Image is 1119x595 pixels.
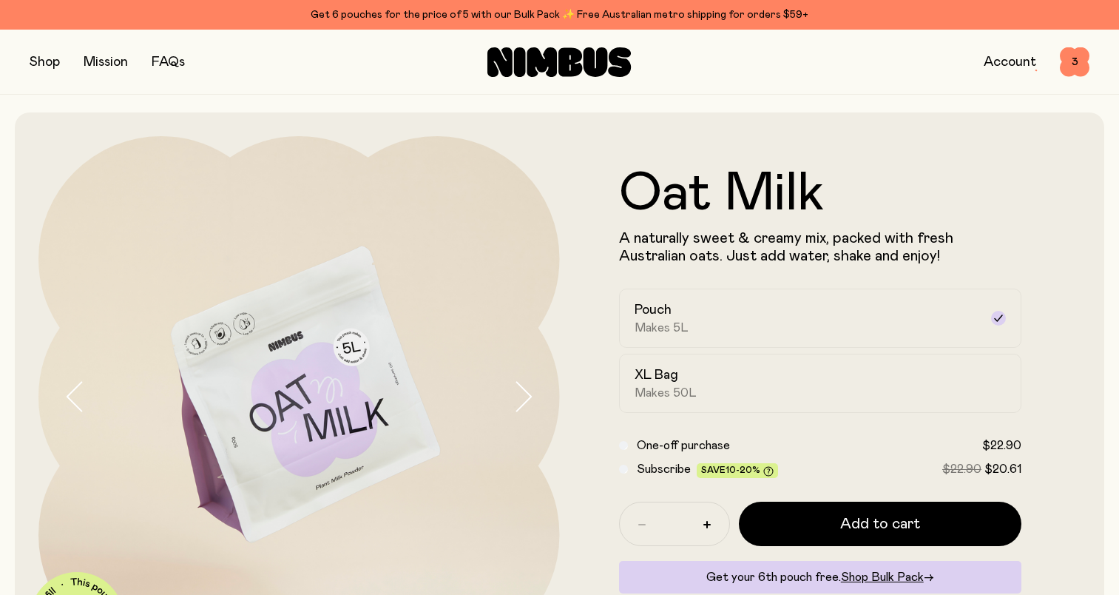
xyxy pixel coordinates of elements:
div: Get 6 pouches for the price of 5 with our Bulk Pack ✨ Free Australian metro shipping for orders $59+ [30,6,1089,24]
span: Shop Bulk Pack [841,571,924,583]
p: A naturally sweet & creamy mix, packed with fresh Australian oats. Just add water, shake and enjoy! [619,229,1022,265]
a: Mission [84,56,128,69]
span: Add to cart [840,514,920,534]
h1: Oat Milk [619,167,1022,221]
h2: XL Bag [635,366,678,384]
span: Makes 5L [635,320,689,335]
h2: Pouch [635,301,672,319]
span: Subscribe [637,463,691,475]
a: FAQs [152,56,185,69]
span: 10-20% [726,465,760,474]
span: $22.90 [982,440,1021,451]
button: 3 [1060,47,1089,77]
button: Add to cart [739,502,1022,546]
span: $20.61 [984,463,1021,475]
div: Get your 6th pouch free. [619,561,1022,594]
a: Account [984,56,1036,69]
span: Makes 50L [635,386,697,400]
span: Save [701,465,774,477]
span: One-off purchase [637,440,730,451]
span: $22.90 [942,463,981,475]
a: Shop Bulk Pack→ [841,571,934,583]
